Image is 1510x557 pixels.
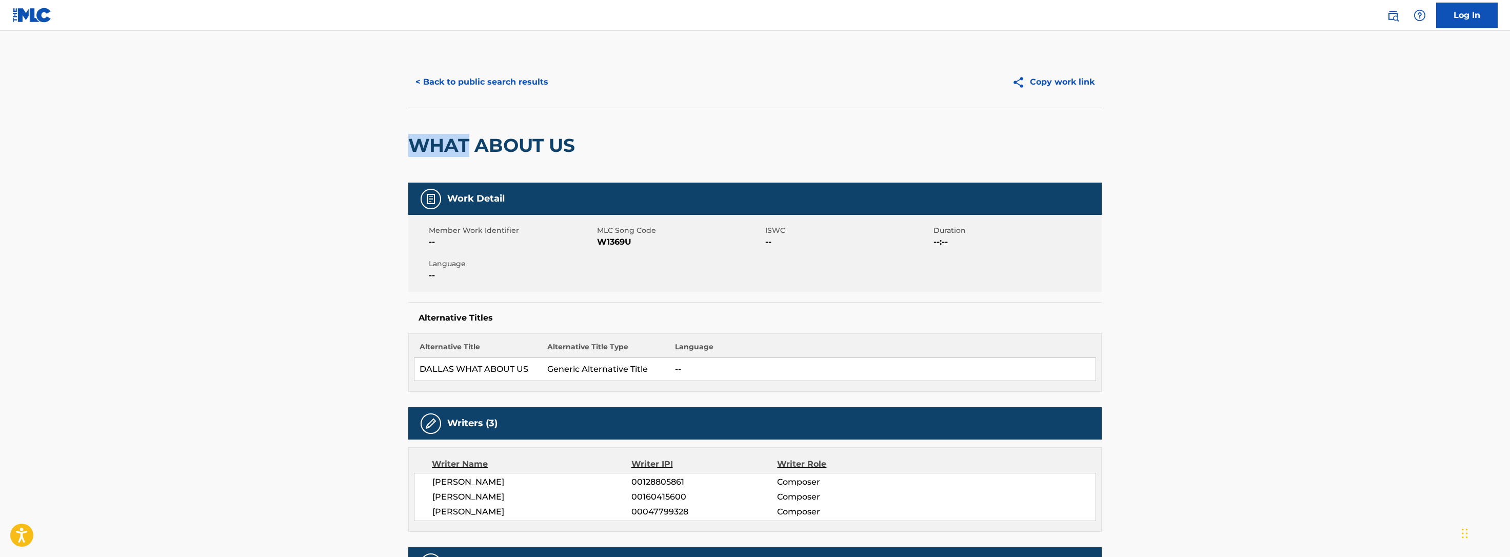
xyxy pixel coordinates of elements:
[1436,3,1498,28] a: Log In
[414,342,542,358] th: Alternative Title
[777,491,910,503] span: Composer
[408,69,555,95] button: < Back to public search results
[1383,5,1403,26] a: Public Search
[425,417,437,430] img: Writers
[597,236,763,248] span: W1369U
[1459,508,1510,557] iframe: Chat Widget
[670,342,1096,358] th: Language
[777,476,910,488] span: Composer
[1005,69,1102,95] button: Copy work link
[432,458,631,470] div: Writer Name
[447,417,498,429] h5: Writers (3)
[432,476,631,488] span: [PERSON_NAME]
[429,258,594,269] span: Language
[432,491,631,503] span: [PERSON_NAME]
[597,225,763,236] span: MLC Song Code
[542,358,670,381] td: Generic Alternative Title
[777,458,910,470] div: Writer Role
[1012,76,1030,89] img: Copy work link
[1414,9,1426,22] img: help
[631,491,777,503] span: 00160415600
[765,225,931,236] span: ISWC
[408,134,580,157] h2: WHAT ABOUT US
[933,225,1099,236] span: Duration
[447,193,505,205] h5: Work Detail
[933,236,1099,248] span: --:--
[429,236,594,248] span: --
[631,506,777,518] span: 00047799328
[765,236,931,248] span: --
[542,342,670,358] th: Alternative Title Type
[414,358,542,381] td: DALLAS WHAT ABOUT US
[670,358,1096,381] td: --
[1462,518,1468,549] div: Drag
[631,476,777,488] span: 00128805861
[631,458,778,470] div: Writer IPI
[1387,9,1399,22] img: search
[777,506,910,518] span: Composer
[12,8,52,23] img: MLC Logo
[419,313,1091,323] h5: Alternative Titles
[425,193,437,205] img: Work Detail
[429,225,594,236] span: Member Work Identifier
[429,269,594,282] span: --
[432,506,631,518] span: [PERSON_NAME]
[1409,5,1430,26] div: Help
